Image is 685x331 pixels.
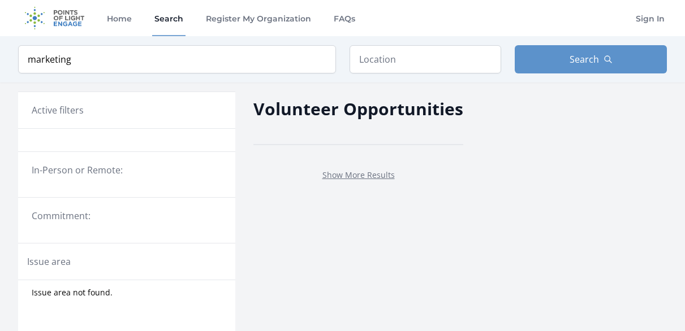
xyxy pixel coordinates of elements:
[570,53,599,66] span: Search
[515,45,667,73] button: Search
[253,96,463,121] h2: Volunteer Opportunities
[322,169,395,180] a: Show More Results
[32,103,84,117] h3: Active filters
[32,209,222,223] legend: Commitment:
[27,255,71,268] legend: Issue area
[32,287,113,298] span: Issue area not found.
[32,163,222,177] legend: In-Person or Remote:
[350,45,502,73] input: Location
[18,45,336,73] input: Keyword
